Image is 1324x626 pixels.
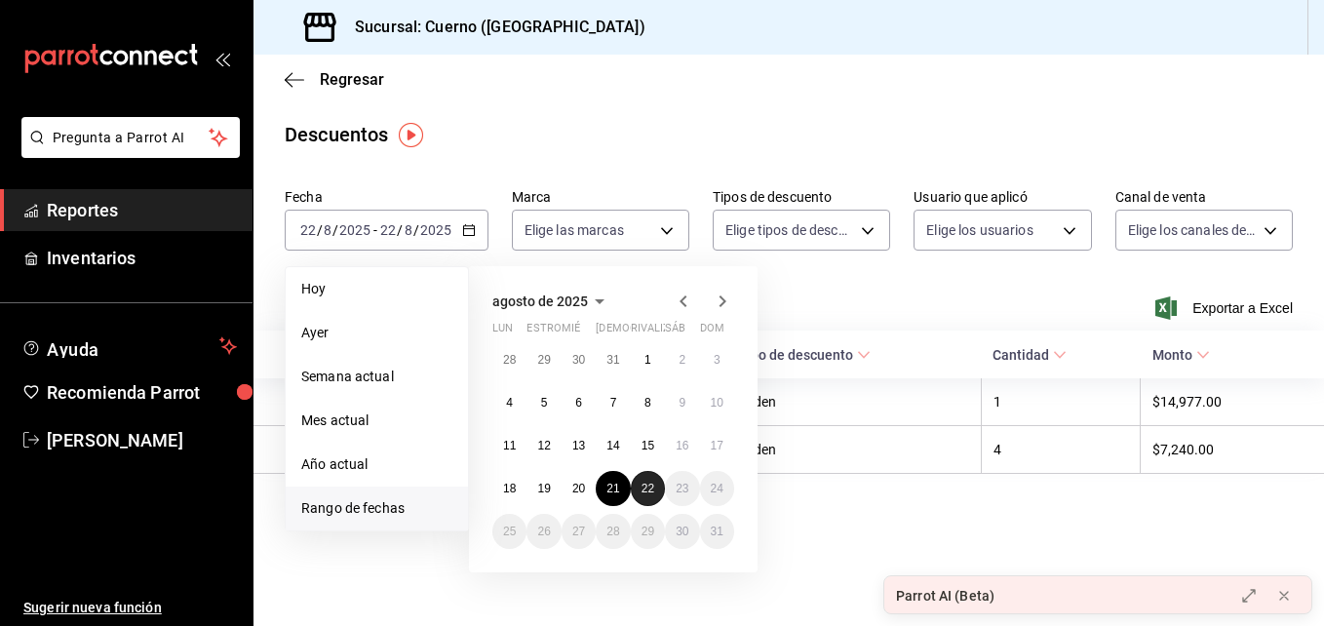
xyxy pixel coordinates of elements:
[537,525,550,538] abbr: 26 de agosto de 2025
[606,525,619,538] abbr: 28 de agosto de 2025
[47,382,200,403] font: Recomienda Parrot
[526,428,561,463] button: 12 de agosto de 2025
[526,514,561,549] button: 26 de agosto de 2025
[537,439,550,452] abbr: 12 de agosto de 2025
[323,222,332,238] input: --
[373,222,377,238] span: -
[285,70,384,89] button: Regresar
[14,141,240,162] a: Pregunta a Parrot AI
[47,430,183,450] font: [PERSON_NAME]
[332,222,338,238] span: /
[21,117,240,158] button: Pregunta a Parrot AI
[711,482,723,495] abbr: 24 de agosto de 2025
[606,353,619,367] abbr: 31 de julio de 2025
[492,322,513,342] abbr: lunes
[700,322,724,342] abbr: domingo
[631,514,665,549] button: 29 de agosto de 2025
[399,123,423,147] img: Marcador de información sobre herramientas
[419,222,452,238] input: ----
[713,190,890,204] label: Tipos de descuento
[726,378,981,426] th: Orden
[1159,296,1293,320] button: Exportar a Excel
[253,378,726,426] th: [DEMOGRAPHIC_DATA][PERSON_NAME]
[317,222,323,238] span: /
[631,342,665,377] button: 1 de agosto de 2025
[285,190,488,204] label: Fecha
[644,353,651,367] abbr: 1 de agosto de 2025
[665,342,699,377] button: 2 de agosto de 2025
[665,322,685,342] abbr: sábado
[596,471,630,506] button: 21 de agosto de 2025
[1152,347,1210,363] span: Monto
[562,342,596,377] button: 30 de julio de 2025
[339,16,645,39] h3: Sucursal: Cuerno ([GEOGRAPHIC_DATA])
[642,439,654,452] abbr: 15 de agosto de 2025
[914,190,1091,204] label: Usuario que aplicó
[700,342,734,377] button: 3 de agosto de 2025
[526,385,561,420] button: 5 de agosto de 2025
[711,439,723,452] abbr: 17 de agosto de 2025
[631,385,665,420] button: 8 de agosto de 2025
[665,428,699,463] button: 16 de agosto de 2025
[1128,220,1257,240] span: Elige los canales de venta
[301,498,452,519] span: Rango de fechas
[572,353,585,367] abbr: 30 de julio de 2025
[492,342,526,377] button: 28 de julio de 2025
[993,347,1067,363] span: Cantidad
[492,385,526,420] button: 4 de agosto de 2025
[285,120,388,149] div: Descuentos
[596,385,630,420] button: 7 de agosto de 2025
[642,525,654,538] abbr: 29 de agosto de 2025
[993,347,1049,363] font: Cantidad
[526,471,561,506] button: 19 de agosto de 2025
[644,396,651,410] abbr: 8 de agosto de 2025
[596,342,630,377] button: 31 de julio de 2025
[562,385,596,420] button: 6 de agosto de 2025
[23,600,162,615] font: Sugerir nueva función
[301,279,452,299] span: Hoy
[1141,378,1324,426] th: $14,977.00
[596,428,630,463] button: 14 de agosto de 2025
[700,514,734,549] button: 31 de agosto de 2025
[537,482,550,495] abbr: 19 de agosto de 2025
[596,322,711,342] abbr: jueves
[896,586,994,606] div: Parrot AI (Beta)
[679,353,685,367] abbr: 2 de agosto de 2025
[512,190,689,204] label: Marca
[631,322,684,342] abbr: viernes
[631,471,665,506] button: 22 de agosto de 2025
[700,385,734,420] button: 10 de agosto de 2025
[47,200,118,220] font: Reportes
[562,428,596,463] button: 13 de agosto de 2025
[1141,426,1324,474] th: $7,240.00
[525,220,624,240] span: Elige las marcas
[642,482,654,495] abbr: 22 de agosto de 2025
[492,293,588,309] span: agosto de 2025
[492,471,526,506] button: 18 de agosto de 2025
[572,525,585,538] abbr: 27 de agosto de 2025
[503,439,516,452] abbr: 11 de agosto de 2025
[711,396,723,410] abbr: 10 de agosto de 2025
[537,353,550,367] abbr: 29 de julio de 2025
[379,222,397,238] input: --
[492,290,611,313] button: agosto de 2025
[676,439,688,452] abbr: 16 de agosto de 2025
[700,471,734,506] button: 24 de agosto de 2025
[503,525,516,538] abbr: 25 de agosto de 2025
[1115,190,1293,204] label: Canal de venta
[301,367,452,387] span: Semana actual
[541,396,548,410] abbr: 5 de agosto de 2025
[53,128,210,148] span: Pregunta a Parrot AI
[47,334,212,358] span: Ayuda
[1192,300,1293,316] font: Exportar a Excel
[503,353,516,367] abbr: 28 de julio de 2025
[301,323,452,343] span: Ayer
[526,322,588,342] abbr: martes
[492,514,526,549] button: 25 de agosto de 2025
[572,439,585,452] abbr: 13 de agosto de 2025
[503,482,516,495] abbr: 18 de agosto de 2025
[301,411,452,431] span: Mes actual
[679,396,685,410] abbr: 9 de agosto de 2025
[711,525,723,538] abbr: 31 de agosto de 2025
